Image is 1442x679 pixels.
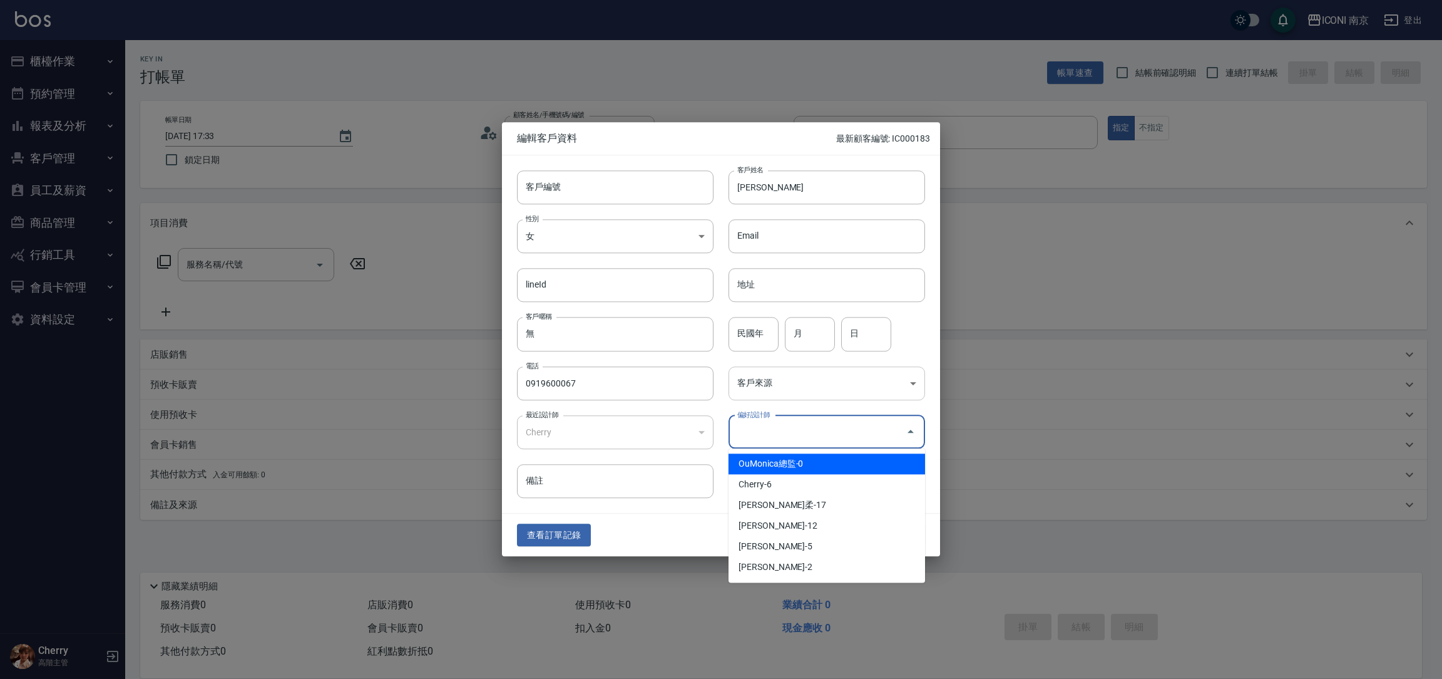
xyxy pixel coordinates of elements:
label: 最近設計師 [526,410,558,419]
label: 客戶暱稱 [526,312,552,321]
li: [PERSON_NAME]柔-17 [729,495,925,516]
div: 女 [517,219,713,253]
p: 最新顧客編號: IC000183 [836,132,930,145]
button: 查看訂單記錄 [517,524,591,547]
label: 客戶姓名 [737,165,764,174]
button: Close [901,422,921,442]
div: Cherry [517,415,713,449]
li: OuMonica總監-0 [729,454,925,474]
label: 性別 [526,214,539,223]
label: 偏好設計師 [737,410,770,419]
li: [PERSON_NAME]-5 [729,536,925,557]
li: [PERSON_NAME]-2 [729,557,925,578]
label: 電話 [526,361,539,370]
li: [PERSON_NAME]-12 [729,516,925,536]
li: Cherry-6 [729,474,925,495]
span: 編輯客戶資料 [517,132,836,145]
